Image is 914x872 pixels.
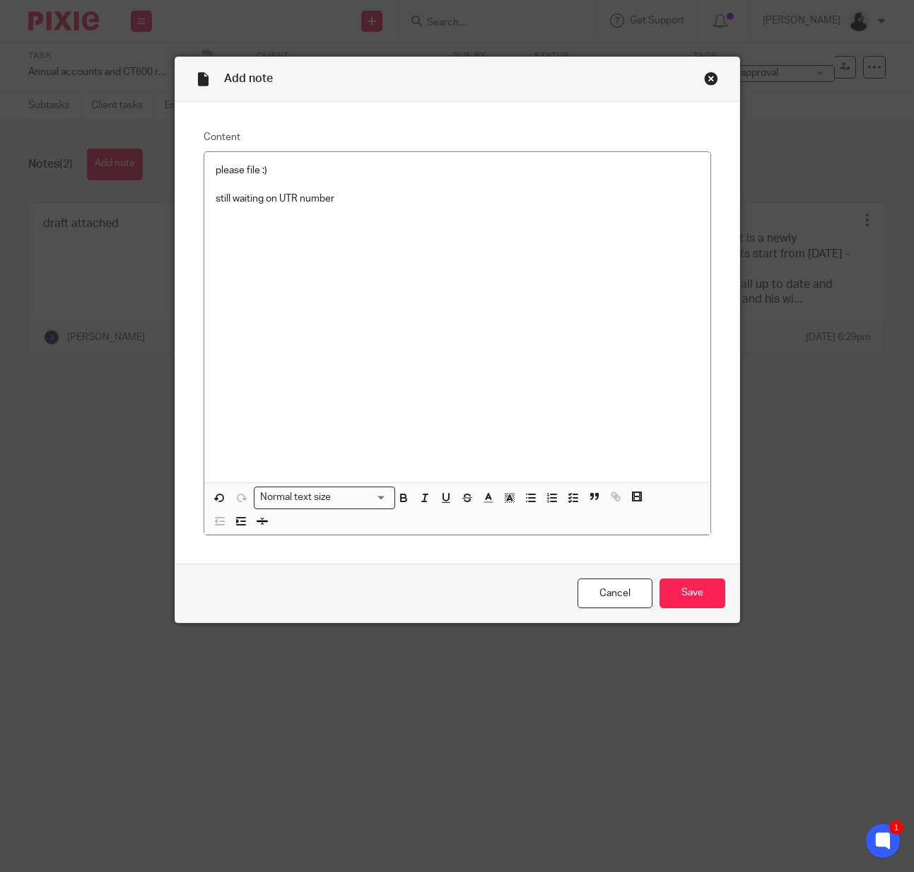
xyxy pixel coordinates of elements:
[660,579,725,609] input: Save
[257,490,334,505] span: Normal text size
[216,192,699,206] p: still waiting on UTR number
[224,73,273,84] span: Add note
[889,820,903,835] div: 1
[254,487,395,508] div: Search for option
[335,490,386,505] input: Search for option
[704,71,718,86] div: Close this dialog window
[204,130,711,144] label: Content
[216,163,699,178] p: please file :)
[578,579,652,609] a: Cancel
